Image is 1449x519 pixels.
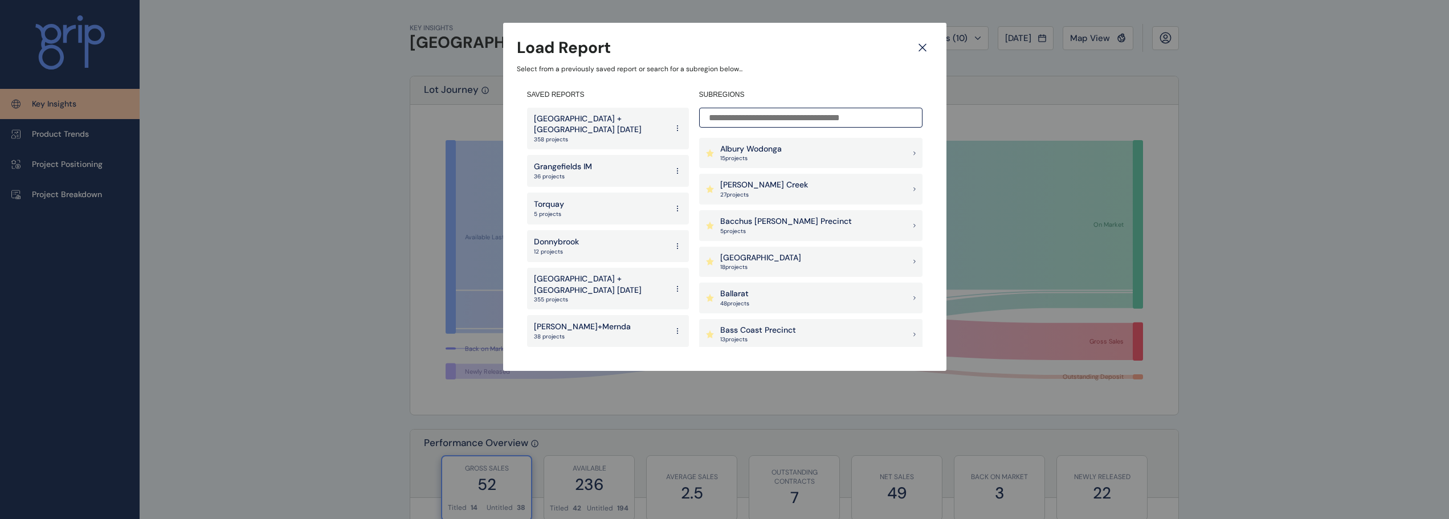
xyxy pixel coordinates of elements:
[534,113,667,136] p: [GEOGRAPHIC_DATA] + [GEOGRAPHIC_DATA] [DATE]
[534,273,667,296] p: [GEOGRAPHIC_DATA] + [GEOGRAPHIC_DATA] [DATE]
[534,321,631,333] p: [PERSON_NAME]+Mernda
[517,64,933,74] p: Select from a previously saved report or search for a subregion below...
[720,325,796,336] p: Bass Coast Precinct
[534,136,667,144] p: 358 projects
[720,191,808,199] p: 27 project s
[720,216,852,227] p: Bacchus [PERSON_NAME] Precinct
[720,288,749,300] p: Ballarat
[534,199,564,210] p: Torquay
[720,144,782,155] p: Albury Wodonga
[534,296,667,304] p: 355 projects
[720,336,796,344] p: 13 project s
[534,173,592,181] p: 36 projects
[534,333,631,341] p: 38 projects
[720,179,808,191] p: [PERSON_NAME] Creek
[720,227,852,235] p: 5 project s
[534,210,564,218] p: 5 projects
[720,263,801,271] p: 18 project s
[720,300,749,308] p: 48 project s
[534,236,579,248] p: Donnybrook
[534,248,579,256] p: 12 projects
[517,36,611,59] h3: Load Report
[720,154,782,162] p: 15 project s
[534,161,592,173] p: Grangefields IM
[699,90,923,100] h4: SUBREGIONS
[527,90,689,100] h4: SAVED REPORTS
[720,252,801,264] p: [GEOGRAPHIC_DATA]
